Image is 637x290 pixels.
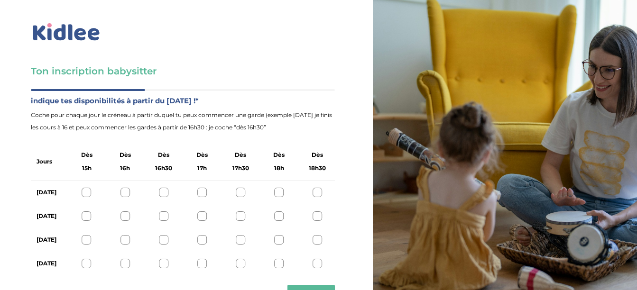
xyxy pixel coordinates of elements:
span: Dès [120,149,131,161]
span: Coche pour chaque jour le créneau à partir duquel tu peux commencer une garde (exemple [DATE] je ... [31,109,335,134]
h3: Ton inscription babysitter [31,64,335,78]
label: indique tes disponibilités à partir du [DATE] !* [31,95,335,107]
span: Dès [273,149,285,161]
span: Dès [158,149,169,161]
label: [DATE] [37,257,60,270]
label: Jours [37,155,52,168]
span: Dès [81,149,92,161]
span: 17h30 [232,162,249,174]
span: 18h30 [309,162,326,174]
span: 16h [120,162,130,174]
label: [DATE] [37,234,60,246]
span: 18h [274,162,284,174]
span: 16h30 [155,162,172,174]
span: Dès [312,149,323,161]
label: [DATE] [37,186,60,199]
label: [DATE] [37,210,60,222]
span: Dès [196,149,208,161]
span: 17h [197,162,207,174]
img: logo_kidlee_bleu [31,21,102,43]
span: 15h [82,162,92,174]
span: Dès [235,149,246,161]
